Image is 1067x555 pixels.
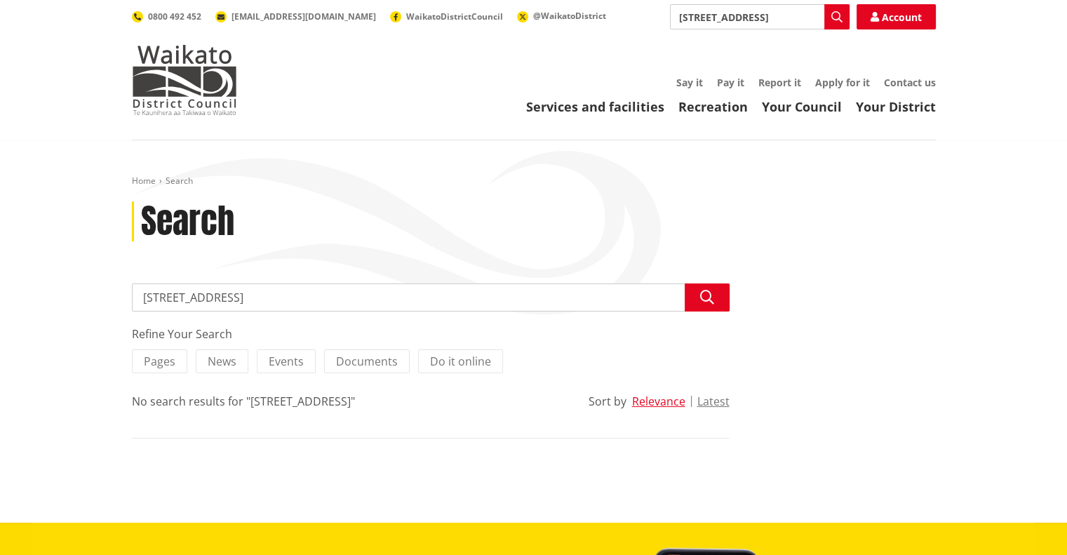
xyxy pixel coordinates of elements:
span: Documents [336,354,398,369]
nav: breadcrumb [132,175,936,187]
span: 0800 492 452 [148,11,201,22]
a: Account [857,4,936,29]
h1: Search [141,201,234,242]
button: Relevance [632,395,685,408]
div: Sort by [589,393,626,410]
a: @WaikatoDistrict [517,10,606,22]
a: [EMAIL_ADDRESS][DOMAIN_NAME] [215,11,376,22]
iframe: Messenger Launcher [1002,496,1053,547]
span: [EMAIL_ADDRESS][DOMAIN_NAME] [231,11,376,22]
a: Home [132,175,156,187]
span: Events [269,354,304,369]
a: Services and facilities [526,98,664,115]
button: Latest [697,395,730,408]
a: Your District [856,98,936,115]
img: Waikato District Council - Te Kaunihera aa Takiwaa o Waikato [132,45,237,115]
span: Do it online [430,354,491,369]
a: Contact us [884,76,936,89]
input: Search input [670,4,850,29]
a: Your Council [762,98,842,115]
a: Recreation [678,98,748,115]
a: Pay it [717,76,744,89]
a: Report it [758,76,801,89]
span: News [208,354,236,369]
a: Say it [676,76,703,89]
span: WaikatoDistrictCouncil [406,11,503,22]
input: Search input [132,283,730,312]
div: Refine Your Search [132,326,730,342]
span: Search [166,175,193,187]
a: 0800 492 452 [132,11,201,22]
span: @WaikatoDistrict [533,10,606,22]
a: WaikatoDistrictCouncil [390,11,503,22]
a: Apply for it [815,76,870,89]
span: Pages [144,354,175,369]
div: No search results for "[STREET_ADDRESS]" [132,393,355,410]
